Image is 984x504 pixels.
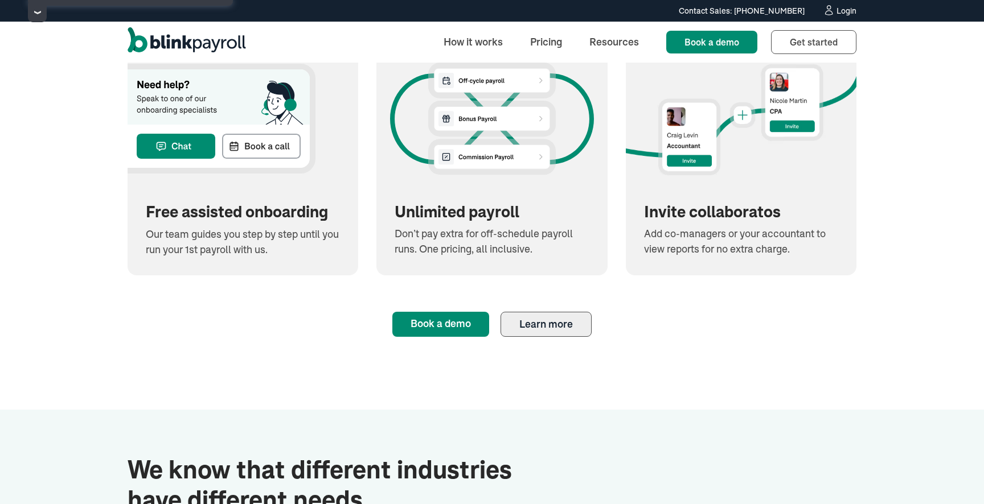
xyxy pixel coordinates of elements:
[666,31,757,53] a: Book a demo
[146,203,340,222] h3: Free assisted onboarding
[128,27,246,57] a: home
[146,226,340,257] p: Our team guides you step by step until you run your 1st payroll with us.
[644,226,838,257] p: Add co-managers or your accountant to view reports for no extra charge.
[679,5,805,17] div: Contact Sales: [PHONE_NUMBER]
[789,381,984,504] iframe: Chat Widget
[501,312,592,337] a: Learn more
[434,30,512,54] a: How it works
[395,226,589,257] p: Don’t pay extra for off-schedule payroll runs. One pricing, all inclusive.
[790,36,838,48] span: Get started
[395,203,589,222] h3: Unlimited payroll
[684,36,739,48] span: Book a demo
[392,312,489,337] a: Book a demo
[771,30,856,54] a: Get started
[519,317,573,331] span: Learn more
[823,5,856,17] a: Login
[580,30,648,54] a: Resources
[644,203,838,222] h3: Invite collaboratos
[521,30,571,54] a: Pricing
[837,7,856,15] div: Login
